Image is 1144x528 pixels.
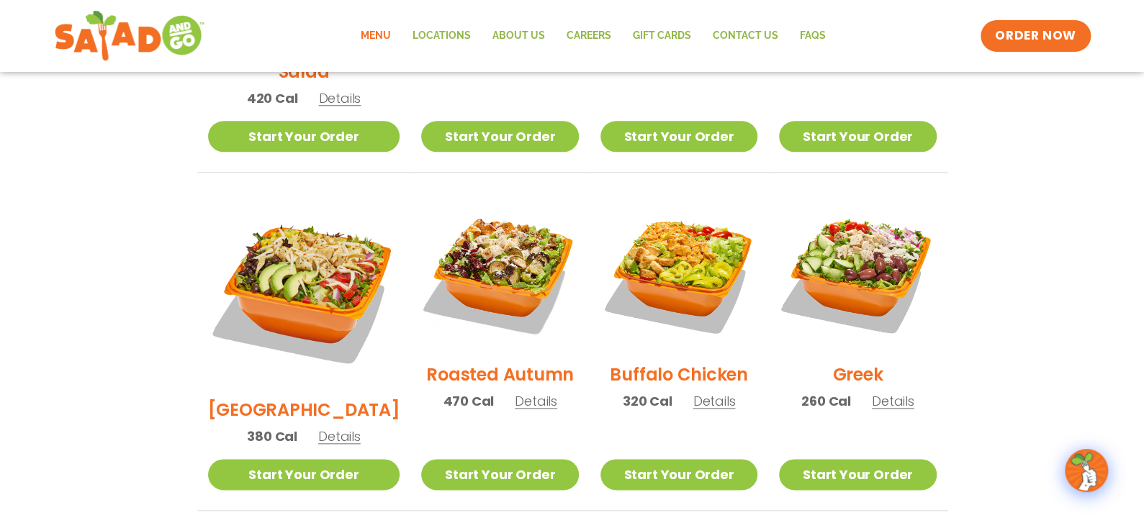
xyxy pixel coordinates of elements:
a: Menu [350,19,402,53]
a: Start Your Order [208,459,400,490]
span: 380 Cal [247,427,297,446]
img: Product photo for Buffalo Chicken Salad [600,194,757,351]
a: Start Your Order [779,459,936,490]
span: 260 Cal [801,391,851,411]
a: Start Your Order [600,121,757,152]
img: new-SAG-logo-768×292 [54,7,206,65]
img: wpChatIcon [1066,450,1107,491]
a: Start Your Order [421,459,578,490]
a: Contact Us [702,19,789,53]
img: Product photo for BBQ Ranch Salad [208,194,400,386]
a: Start Your Order [779,121,936,152]
a: GIFT CARDS [622,19,702,53]
span: Details [515,392,557,410]
nav: Menu [350,19,837,53]
h2: Buffalo Chicken [610,362,747,387]
a: Start Your Order [208,121,400,152]
span: Details [318,89,361,107]
a: FAQs [789,19,837,53]
a: ORDER NOW [981,20,1090,52]
h2: [GEOGRAPHIC_DATA] [208,397,400,422]
img: Product photo for Roasted Autumn Salad [421,194,578,351]
span: 420 Cal [247,88,298,108]
span: Details [318,427,361,445]
span: 320 Cal [623,391,672,411]
span: ORDER NOW [995,27,1076,45]
span: Details [693,392,735,410]
h2: Roasted Autumn [426,362,574,387]
a: Locations [402,19,482,53]
h2: Greek [832,362,883,387]
a: Careers [556,19,622,53]
a: About Us [482,19,556,53]
a: Start Your Order [421,121,578,152]
span: 470 Cal [443,391,494,411]
a: Start Your Order [600,459,757,490]
img: Product photo for Greek Salad [779,194,936,351]
span: Details [872,392,914,410]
